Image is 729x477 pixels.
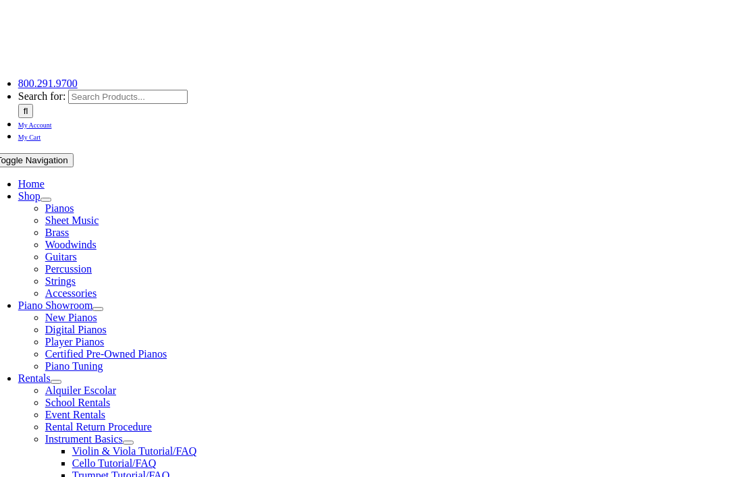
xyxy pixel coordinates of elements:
button: Open submenu of Piano Showroom [92,307,103,311]
a: Rental Return Procedure [45,421,152,432]
a: New Pianos [45,312,97,323]
button: Open submenu of Instrument Basics [123,441,134,445]
a: Rentals [18,372,51,384]
a: Piano Showroom [18,300,93,311]
a: My Account [18,118,52,130]
a: Shop [18,190,40,202]
span: My Account [18,121,52,129]
a: Instrument Basics [45,433,123,445]
a: Violin & Viola Tutorial/FAQ [72,445,197,457]
a: Piano Tuning [45,360,103,372]
input: Search [18,104,34,118]
a: Event Rentals [45,409,105,420]
a: Pianos [45,202,74,214]
a: School Rentals [45,397,110,408]
a: Home [18,178,45,190]
input: Search Products... [68,90,188,104]
a: Accessories [45,287,97,299]
a: Strings [45,275,76,287]
a: My Cart [18,130,41,142]
a: 800.291.9700 [18,78,78,89]
a: Percussion [45,263,92,275]
a: Digital Pianos [45,324,107,335]
button: Open submenu of Shop [40,198,51,202]
a: Player Pianos [45,336,105,347]
span: My Cart [18,134,41,141]
a: Certified Pre-Owned Pianos [45,348,167,360]
a: Alquiler Escolar [45,385,116,396]
a: Woodwinds [45,239,97,250]
a: Sheet Music [45,215,99,226]
a: Guitars [45,251,77,262]
a: Brass [45,227,70,238]
button: Open submenu of Rentals [51,380,61,384]
span: Search for: [18,90,66,102]
a: Cello Tutorial/FAQ [72,457,157,469]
